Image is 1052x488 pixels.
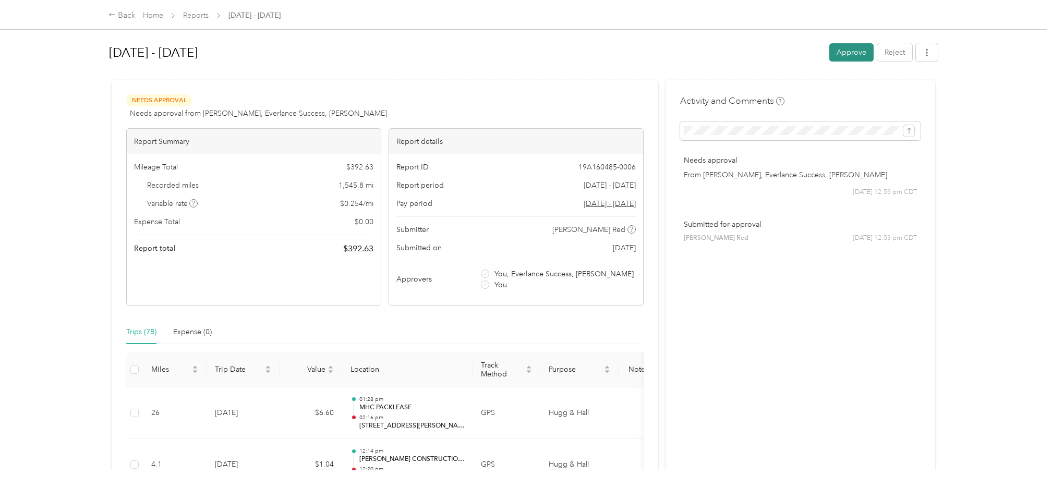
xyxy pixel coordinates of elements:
[396,242,442,253] span: Submitted on
[619,352,658,387] th: Notes
[680,94,784,107] h4: Activity and Comments
[338,180,373,191] span: 1,545.8 mi
[829,43,874,62] button: Approve
[684,234,748,243] span: [PERSON_NAME] Red
[215,365,263,374] span: Trip Date
[494,279,507,290] span: You
[288,365,325,374] span: Value
[359,455,465,464] p: [PERSON_NAME] CONSTRUCTION EQUIPMENT
[494,269,634,279] span: You, Everlance Success, [PERSON_NAME]
[396,274,432,285] span: Approvers
[126,94,192,106] span: Needs Approval
[151,365,190,374] span: Miles
[173,326,212,338] div: Expense (0)
[552,224,625,235] span: [PERSON_NAME] Red
[684,155,917,166] p: Needs approval
[473,387,540,440] td: GPS
[328,369,334,375] span: caret-down
[343,242,373,255] span: $ 392.63
[584,180,636,191] span: [DATE] - [DATE]
[604,364,610,370] span: caret-up
[147,198,198,209] span: Variable rate
[994,430,1052,488] iframe: Everlance-gr Chat Button Frame
[396,224,429,235] span: Submitter
[877,43,912,62] button: Reject
[265,369,271,375] span: caret-down
[684,169,917,180] p: From [PERSON_NAME], Everlance Success, [PERSON_NAME]
[359,466,465,473] p: 12:20 pm
[265,364,271,370] span: caret-up
[207,387,280,440] td: [DATE]
[127,129,381,154] div: Report Summary
[340,198,373,209] span: $ 0.254 / mi
[359,396,465,403] p: 01:28 pm
[342,352,473,387] th: Location
[143,11,163,20] a: Home
[192,364,198,370] span: caret-up
[389,129,643,154] div: Report details
[473,352,540,387] th: Track Method
[328,364,334,370] span: caret-up
[346,162,373,173] span: $ 392.63
[359,414,465,421] p: 02:16 pm
[584,198,636,209] span: Go to pay period
[396,162,429,173] span: Report ID
[228,10,281,21] span: [DATE] - [DATE]
[147,180,199,191] span: Recorded miles
[280,387,342,440] td: $6.60
[126,326,156,338] div: Trips (78)
[526,364,532,370] span: caret-up
[134,162,178,173] span: Mileage Total
[192,369,198,375] span: caret-down
[578,162,636,173] span: 19A160485-0006
[109,40,822,65] h1: Aug 1 - 31, 2025
[396,180,444,191] span: Report period
[604,369,610,375] span: caret-down
[540,352,619,387] th: Purpose
[207,352,280,387] th: Trip Date
[359,447,465,455] p: 12:14 pm
[549,365,602,374] span: Purpose
[526,369,532,375] span: caret-down
[613,242,636,253] span: [DATE]
[143,352,207,387] th: Miles
[481,361,524,379] span: Track Method
[396,198,432,209] span: Pay period
[143,387,207,440] td: 26
[684,219,917,230] p: Submitted for approval
[853,234,917,243] span: [DATE] 12:53 pm CDT
[540,387,619,440] td: Hugg & Hall
[130,108,387,119] span: Needs approval from [PERSON_NAME], Everlance Success, [PERSON_NAME]
[108,9,136,22] div: Back
[183,11,209,20] a: Reports
[853,188,917,197] span: [DATE] 12:53 pm CDT
[134,216,180,227] span: Expense Total
[359,403,465,412] p: MHC PACKLEASE
[359,421,465,431] p: [STREET_ADDRESS][PERSON_NAME]
[355,216,373,227] span: $ 0.00
[280,352,342,387] th: Value
[134,243,176,254] span: Report total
